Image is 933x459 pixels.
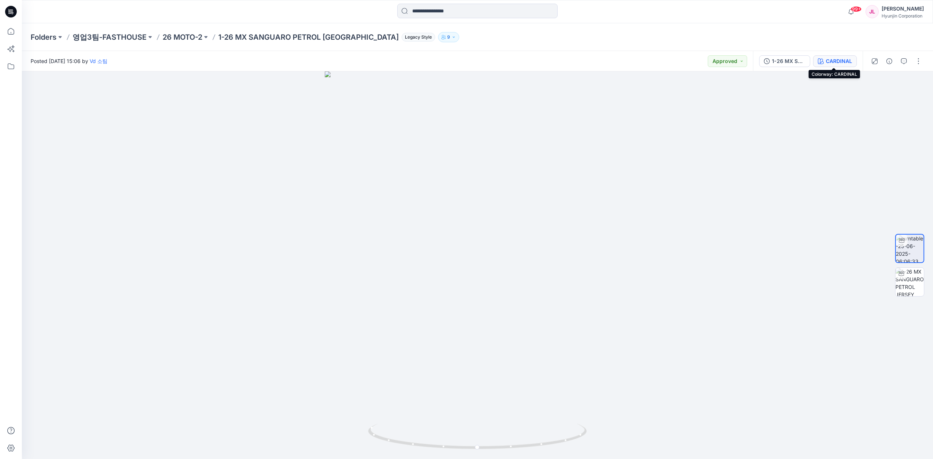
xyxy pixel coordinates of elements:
[866,5,879,18] div: JL
[883,55,895,67] button: Details
[895,268,924,296] img: 1-26 MX SANGUARO PETROL JERSEY
[399,32,435,42] button: Legacy Style
[31,32,56,42] a: Folders
[772,57,805,65] div: 1-26 MX SANGUARO PETROL JERSEY
[826,57,852,65] div: CARDINAL
[759,55,810,67] button: 1-26 MX SANGUARO PETROL [GEOGRAPHIC_DATA]
[218,32,399,42] p: 1-26 MX SANGUARO PETROL [GEOGRAPHIC_DATA]
[90,58,108,64] a: Vd 소팀
[882,13,924,19] div: Hyunjin Corporation
[851,6,862,12] span: 99+
[402,33,435,42] span: Legacy Style
[163,32,202,42] a: 26 MOTO-2
[882,4,924,13] div: [PERSON_NAME]
[896,235,924,262] img: turntable-25-06-2025-06:06:33
[438,32,459,42] button: 9
[813,55,857,67] button: CARDINAL
[73,32,147,42] a: 영업3팀-FASTHOUSE
[31,57,108,65] span: Posted [DATE] 15:06 by
[447,33,450,41] p: 9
